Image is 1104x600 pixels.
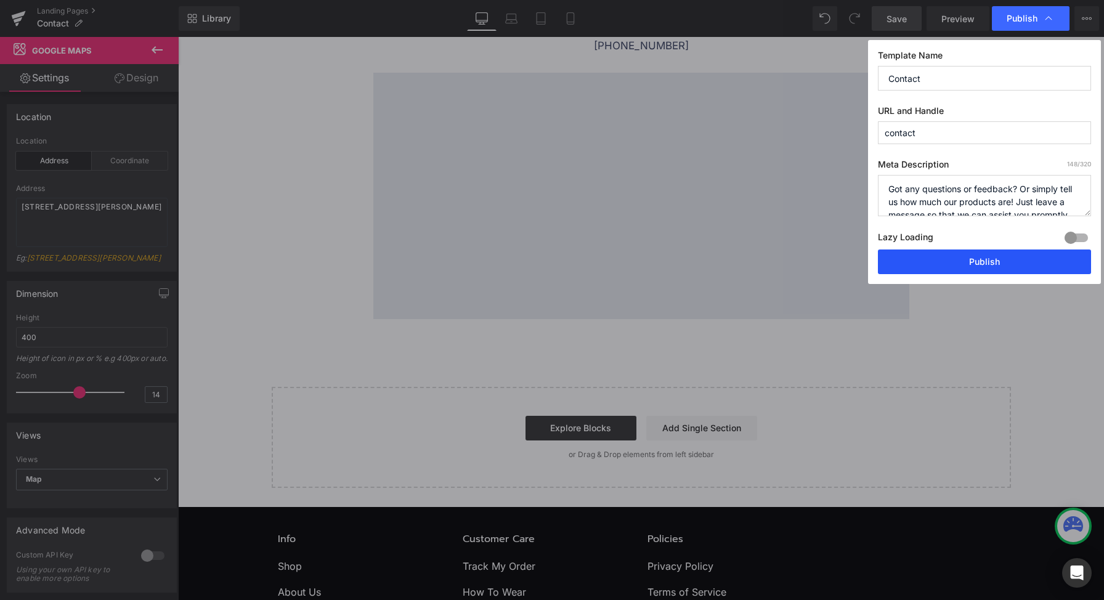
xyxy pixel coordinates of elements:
textarea: Got any questions or feedback? Or simply tell us how much our products are! Just leave a message ... [878,175,1091,216]
button: Publish [878,249,1091,274]
a: Add Single Section [468,379,579,403]
a: Explore Blocks [347,379,458,403]
label: Template Name [878,50,1091,66]
label: Lazy Loading [878,229,933,249]
a: About Us [100,549,143,561]
label: Meta Description [878,159,1091,175]
label: URL and Handle [878,105,1091,121]
p: or Drag & Drop elements from left sidebar [113,413,813,422]
a: Shop [100,523,124,535]
a: Privacy Policy [469,523,535,535]
div: Open Intercom Messenger [1062,558,1092,588]
a: How To Wear [285,549,348,561]
span: Publish [1007,13,1037,24]
span: 148 [1067,160,1078,168]
a: Terms of Service [469,549,548,561]
span: /320 [1067,160,1091,168]
a: Track My Order [285,523,357,535]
